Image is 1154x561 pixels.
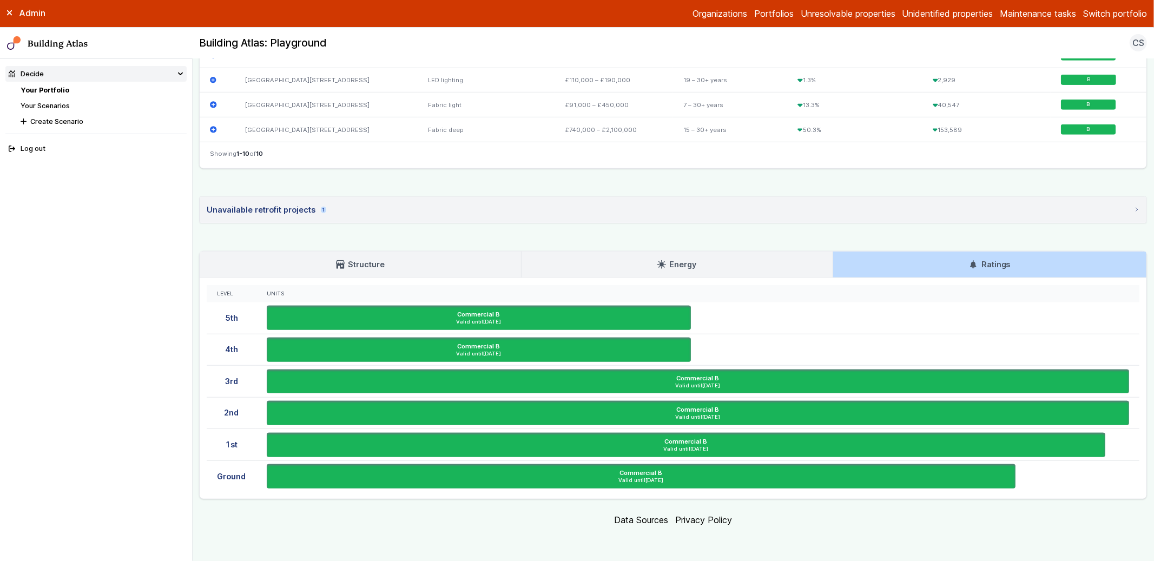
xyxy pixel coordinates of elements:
a: Data Sources [614,514,668,525]
div: 153,589 [922,117,1051,142]
span: B [1087,126,1090,133]
summary: Decide [5,66,187,82]
h6: Commercial B [457,342,500,351]
div: [GEOGRAPHIC_DATA][STREET_ADDRESS] [235,68,418,93]
div: 15 – 30+ years [673,117,787,142]
span: Valid until [270,382,1126,390]
div: £110,000 – £190,000 [555,68,674,93]
div: 19 – 30+ years [673,68,787,93]
span: Valid until [270,414,1126,421]
h6: Commercial B [676,374,719,382]
time: [DATE] [483,319,501,325]
a: Unidentified properties [902,7,993,20]
summary: Unavailable retrofit projects1 [200,197,1146,223]
span: B [1087,77,1090,84]
div: Ground [207,460,256,492]
span: Showing of [210,149,263,158]
h2: Building Atlas: Playground [199,36,327,50]
time: [DATE] [702,414,720,420]
time: [DATE] [483,351,501,357]
span: 10 [256,150,263,157]
div: Units [267,291,1130,298]
div: 2,929 [922,68,1051,93]
span: Valid until [270,446,1102,453]
div: Unavailable retrofit projects [207,204,326,216]
div: 5th [207,302,256,334]
a: Portfolios [754,7,794,20]
button: Create Scenario [17,114,187,129]
span: Valid until [270,477,1012,484]
h6: Commercial B [619,468,662,477]
span: B [1087,101,1090,108]
div: 40,547 [922,93,1051,117]
div: 4th [207,334,256,366]
a: Energy [522,252,833,278]
h6: Commercial B [664,437,707,446]
a: Unresolvable properties [801,7,895,20]
h6: Commercial B [676,405,719,414]
time: [DATE] [690,446,708,452]
img: main-0bbd2752.svg [7,36,21,50]
div: 7 – 30+ years [673,93,787,117]
h6: Commercial B [457,310,500,319]
div: Fabric light [418,93,555,117]
div: 1st [207,429,256,461]
div: 13.3% [787,93,922,117]
div: LED lighting [418,68,555,93]
button: Log out [5,141,187,157]
span: Valid until [270,319,688,326]
button: CS [1130,34,1147,51]
div: £91,000 – £450,000 [555,93,674,117]
time: [DATE] [702,382,720,388]
a: Privacy Policy [675,514,732,525]
nav: Table navigation [200,142,1146,168]
div: [GEOGRAPHIC_DATA][STREET_ADDRESS] [235,93,418,117]
div: Level [217,291,246,298]
h3: Ratings [969,259,1010,270]
h3: Energy [657,259,696,270]
a: Maintenance tasks [1000,7,1076,20]
div: Decide [9,69,44,79]
span: CS [1132,36,1144,49]
div: 50.3% [787,117,922,142]
div: Fabric deep [418,117,555,142]
div: 3rd [207,366,256,398]
a: Your Portfolio [21,86,69,94]
a: Ratings [833,252,1146,278]
div: £740,000 – £2,100,000 [555,117,674,142]
div: [GEOGRAPHIC_DATA][STREET_ADDRESS] [235,117,418,142]
span: 1 [321,207,326,214]
button: Switch portfolio [1083,7,1147,20]
time: [DATE] [645,477,663,483]
a: Structure [200,252,520,278]
a: Your Scenarios [21,102,70,110]
span: 1-10 [236,150,249,157]
div: 2nd [207,397,256,429]
h3: Structure [336,259,385,270]
div: 1.3% [787,68,922,93]
a: Organizations [693,7,747,20]
span: Valid until [270,351,688,358]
